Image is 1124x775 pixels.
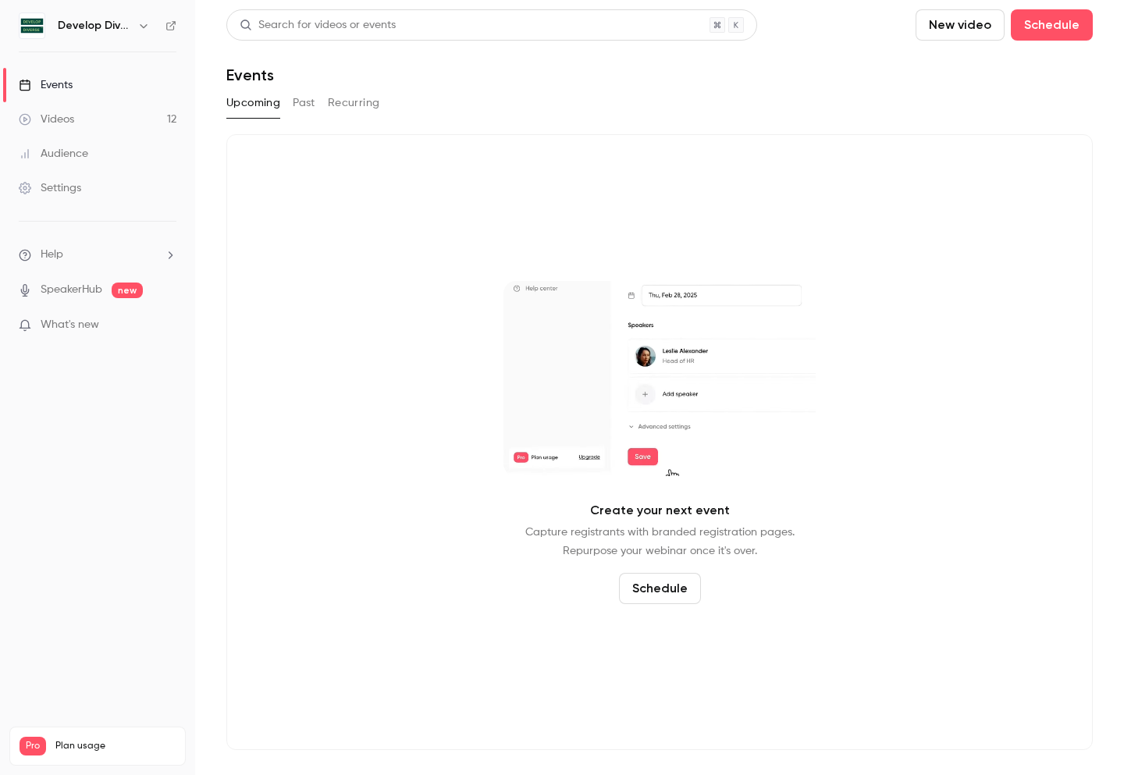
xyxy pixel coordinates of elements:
h1: Events [226,66,274,84]
button: Upcoming [226,91,280,116]
button: Past [293,91,315,116]
button: Schedule [1011,9,1093,41]
div: Search for videos or events [240,17,396,34]
div: Events [19,77,73,93]
h6: Develop Diverse [58,18,131,34]
button: New video [916,9,1005,41]
span: new [112,283,143,298]
div: Videos [19,112,74,127]
li: help-dropdown-opener [19,247,176,263]
p: Capture registrants with branded registration pages. Repurpose your webinar once it's over. [525,523,795,560]
div: Audience [19,146,88,162]
img: Develop Diverse [20,13,44,38]
span: Pro [20,737,46,755]
button: Schedule [619,573,701,604]
button: Recurring [328,91,380,116]
div: Settings [19,180,81,196]
span: Plan usage [55,740,176,752]
span: Help [41,247,63,263]
p: Create your next event [590,501,730,520]
span: What's new [41,317,99,333]
a: SpeakerHub [41,282,102,298]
